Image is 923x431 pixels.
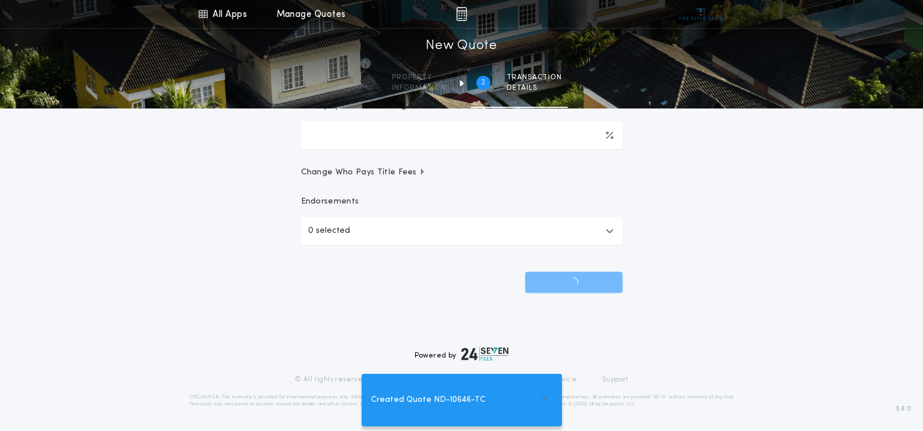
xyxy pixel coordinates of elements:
button: Change Who Pays Title Fees [301,167,623,178]
input: Downpayment Percentage [301,121,623,149]
div: Powered by [415,347,509,361]
button: 0 selected [301,217,623,245]
p: Endorsements [301,196,623,208]
img: vs-icon [679,8,723,20]
span: Transaction [507,73,562,82]
span: information [392,83,446,93]
span: Change Who Pays Title Fees [301,167,426,178]
h1: New Quote [426,37,497,55]
span: Property [392,73,446,82]
img: logo [461,347,509,361]
span: Created Quote ND-10646-TC [371,394,486,407]
span: details [507,83,562,93]
p: 0 selected [308,224,350,238]
h2: 2 [481,78,485,87]
img: img [456,7,467,21]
